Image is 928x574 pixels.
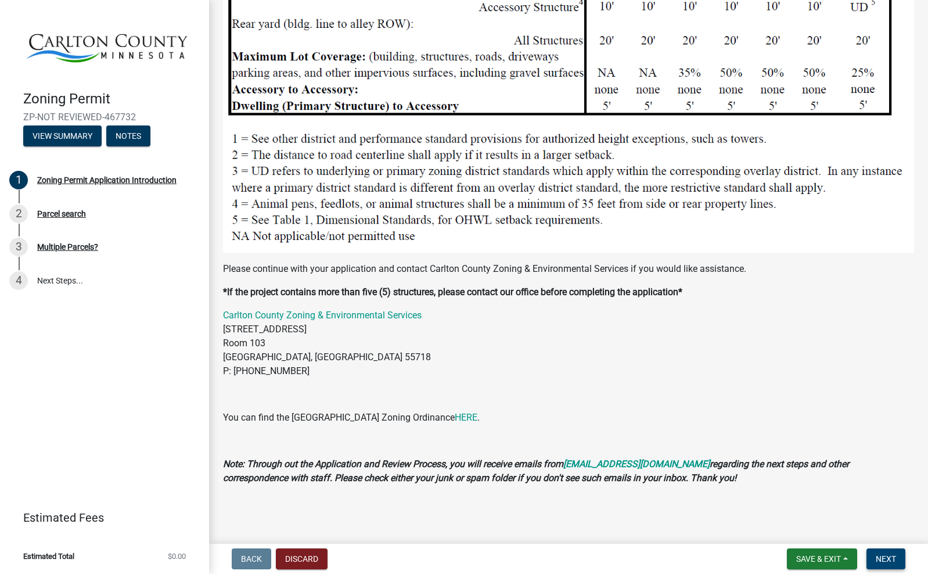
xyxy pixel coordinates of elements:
[9,205,28,223] div: 2
[37,243,98,251] div: Multiple Parcels?
[23,125,102,146] button: View Summary
[787,548,857,569] button: Save & Exit
[9,238,28,256] div: 3
[223,310,422,321] a: Carlton County Zoning & Environmental Services
[23,132,102,142] wm-modal-confirm: Summary
[223,286,682,297] strong: *If the project contains more than five (5) structures, please contact our office before completi...
[455,412,477,423] a: HERE
[223,262,914,276] p: Please continue with your application and contact Carlton County Zoning & Environmental Services ...
[23,12,190,78] img: Carlton County, Minnesota
[866,548,905,569] button: Next
[9,171,28,189] div: 1
[9,271,28,290] div: 4
[9,506,190,529] a: Estimated Fees
[276,548,328,569] button: Discard
[106,132,150,142] wm-modal-confirm: Notes
[223,308,914,378] p: [STREET_ADDRESS] Room 103 [GEOGRAPHIC_DATA], [GEOGRAPHIC_DATA] 55718 P: [PHONE_NUMBER]
[37,210,86,218] div: Parcel search
[223,411,914,425] p: You can find the [GEOGRAPHIC_DATA] Zoning Ordinance .
[563,458,710,469] a: [EMAIL_ADDRESS][DOMAIN_NAME]
[168,553,186,560] span: $0.00
[37,176,177,184] div: Zoning Permit Application Introduction
[876,554,896,564] span: Next
[232,548,271,569] button: Back
[796,554,841,564] span: Save & Exit
[106,125,150,146] button: Notes
[223,458,563,469] strong: Note: Through out the Application and Review Process, you will receive emails from
[23,112,186,123] span: ZP-NOT REVIEWED-467732
[23,553,74,560] span: Estimated Total
[23,91,200,107] h4: Zoning Permit
[241,554,262,564] span: Back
